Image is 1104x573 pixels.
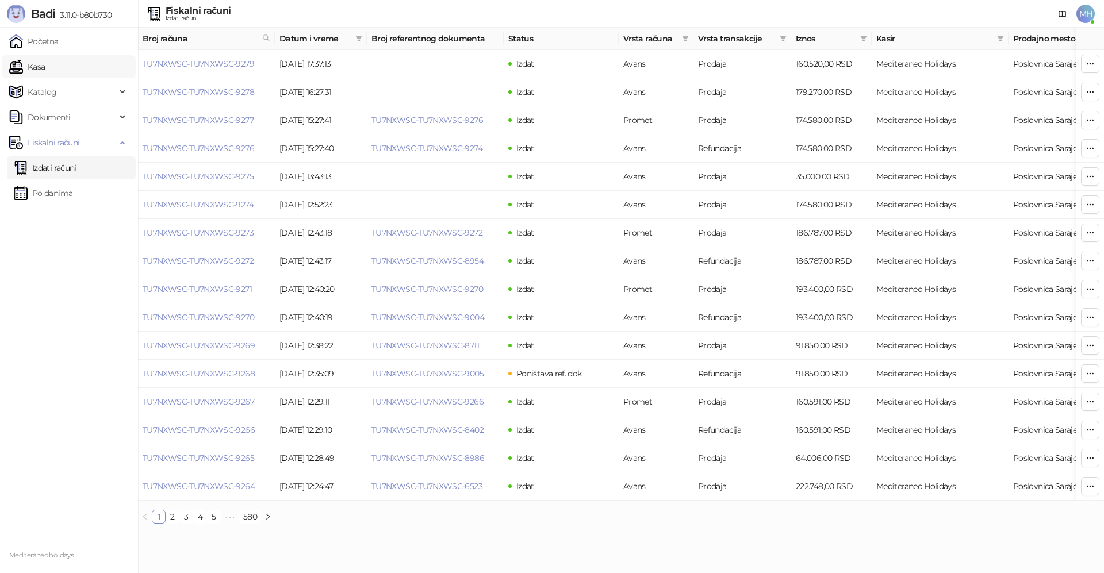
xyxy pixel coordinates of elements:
[138,510,152,524] li: Prethodna strana
[143,59,254,69] a: TU7NXWSC-TU7NXWSC-9279
[138,303,275,332] td: TU7NXWSC-TU7NXWSC-9270
[143,312,254,322] a: TU7NXWSC-TU7NXWSC-9270
[516,453,534,463] span: Izdat
[693,106,791,134] td: Prodaja
[791,163,872,191] td: 35.000,00 RSD
[791,106,872,134] td: 174.580,00 RSD
[693,275,791,303] td: Prodaja
[239,510,261,524] li: 580
[619,28,693,50] th: Vrsta računa
[995,30,1006,47] span: filter
[261,510,275,524] li: Sledeća strana
[872,388,1009,416] td: Mediteraneo Holidays
[791,444,872,472] td: 64.006,00 RSD
[143,32,258,45] span: Broj računa
[371,481,482,491] a: TU7NXWSC-TU7NXWSC-6523
[791,247,872,275] td: 186.787,00 RSD
[791,388,872,416] td: 160.591,00 RSD
[193,510,207,524] li: 4
[221,510,239,524] span: •••
[516,171,534,182] span: Izdat
[275,163,367,191] td: [DATE] 13:43:13
[138,360,275,388] td: TU7NXWSC-TU7NXWSC-9268
[138,247,275,275] td: TU7NXWSC-TU7NXWSC-9272
[143,228,254,238] a: TU7NXWSC-TU7NXWSC-9273
[166,16,231,21] div: Izdati računi
[138,28,275,50] th: Broj računa
[152,510,166,524] li: 1
[138,332,275,360] td: TU7NXWSC-TU7NXWSC-9269
[261,510,275,524] button: right
[166,510,179,524] li: 2
[504,28,619,50] th: Status
[619,444,693,472] td: Avans
[791,78,872,106] td: 179.270,00 RSD
[207,510,221,524] li: 5
[872,416,1009,444] td: Mediteraneo Holidays
[143,425,255,435] a: TU7NXWSC-TU7NXWSC-9266
[872,472,1009,501] td: Mediteraneo Holidays
[619,50,693,78] td: Avans
[872,360,1009,388] td: Mediteraneo Holidays
[997,35,1004,42] span: filter
[194,510,206,523] a: 4
[680,30,691,47] span: filter
[143,143,254,153] a: TU7NXWSC-TU7NXWSC-9276
[275,78,367,106] td: [DATE] 16:27:31
[143,368,255,379] a: TU7NXWSC-TU7NXWSC-9268
[138,163,275,191] td: TU7NXWSC-TU7NXWSC-9275
[143,199,254,210] a: TU7NXWSC-TU7NXWSC-9274
[619,247,693,275] td: Avans
[138,106,275,134] td: TU7NXWSC-TU7NXWSC-9277
[275,416,367,444] td: [DATE] 12:29:10
[791,360,872,388] td: 91.850,00 RSD
[619,219,693,247] td: Promet
[355,35,362,42] span: filter
[516,256,534,266] span: Izdat
[275,50,367,78] td: [DATE] 17:37:13
[693,303,791,332] td: Refundacija
[791,416,872,444] td: 160.591,00 RSD
[371,312,484,322] a: TU7NXWSC-TU7NXWSC-9004
[791,134,872,163] td: 174.580,00 RSD
[180,510,193,523] a: 3
[138,416,275,444] td: TU7NXWSC-TU7NXWSC-9266
[791,275,872,303] td: 193.400,00 RSD
[275,106,367,134] td: [DATE] 15:27:41
[516,397,534,407] span: Izdat
[796,32,856,45] span: Iznos
[516,368,583,379] span: Poništava ref. dok.
[872,191,1009,219] td: Mediteraneo Holidays
[275,303,367,332] td: [DATE] 12:40:19
[179,510,193,524] li: 3
[872,28,1009,50] th: Kasir
[138,191,275,219] td: TU7NXWSC-TU7NXWSC-9274
[516,312,534,322] span: Izdat
[28,131,79,154] span: Fiskalni računi
[9,30,59,53] a: Početna
[872,332,1009,360] td: Mediteraneo Holidays
[693,247,791,275] td: Refundacija
[143,453,254,463] a: TU7NXWSC-TU7NXWSC-9265
[275,332,367,360] td: [DATE] 12:38:22
[693,78,791,106] td: Prodaja
[9,55,45,78] a: Kasa
[777,30,789,47] span: filter
[872,303,1009,332] td: Mediteraneo Holidays
[698,32,775,45] span: Vrsta transakcije
[279,32,351,45] span: Datum i vreme
[138,275,275,303] td: TU7NXWSC-TU7NXWSC-9271
[371,453,484,463] a: TU7NXWSC-TU7NXWSC-8986
[143,115,254,125] a: TU7NXWSC-TU7NXWSC-9277
[693,191,791,219] td: Prodaja
[619,78,693,106] td: Avans
[516,284,534,294] span: Izdat
[275,360,367,388] td: [DATE] 12:35:09
[693,134,791,163] td: Refundacija
[693,332,791,360] td: Prodaja
[516,59,534,69] span: Izdat
[619,303,693,332] td: Avans
[275,219,367,247] td: [DATE] 12:43:18
[367,28,504,50] th: Broj referentnog dokumenta
[516,87,534,97] span: Izdat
